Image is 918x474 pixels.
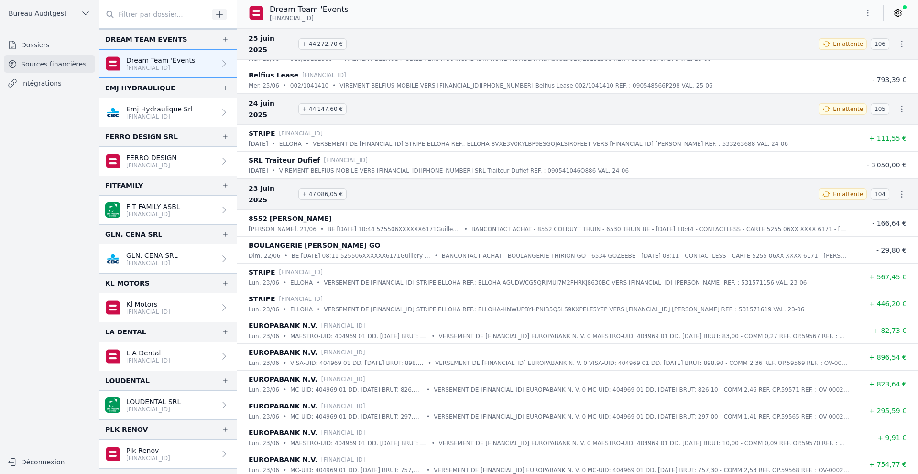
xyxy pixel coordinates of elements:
[105,397,120,413] img: BNP_BE_BUSINESS_GEBABEBB.png
[872,76,907,84] span: - 793,39 €
[431,439,435,448] div: •
[249,213,332,224] p: 8552 [PERSON_NAME]
[321,348,365,357] p: [FINANCIAL_ID]
[249,139,268,149] p: [DATE]
[298,188,347,200] span: + 47 086,05 €
[126,251,178,260] p: GLN. CENA SRL
[298,38,347,50] span: + 44 272,70 €
[866,161,907,169] span: - 3 050,00 €
[126,446,170,455] p: Plk Renov
[290,81,328,90] p: 002/1041410
[249,240,380,251] p: BOULANGERIE [PERSON_NAME] GO
[249,374,317,385] p: EUROPABANK N.V.
[249,98,295,121] span: 24 juin 2025
[272,166,275,176] div: •
[126,210,180,218] p: [FINANCIAL_ID]
[272,139,275,149] div: •
[279,166,629,176] p: VIREMENT BELFIUS MOBILE VERS [FINANCIAL_ID][PHONE_NUMBER] SRL Traiteur Dufief REF. : 090541046O88...
[4,55,95,73] a: Sources financières
[105,349,120,364] img: belfius.png
[99,6,208,23] input: Filtrer par dossier...
[105,105,120,120] img: CBC_CREGBEBB.png
[426,412,430,421] div: •
[869,353,907,361] span: + 896,54 €
[290,305,313,314] p: ELLOHA
[249,454,317,465] p: EUROPABANK N.V.
[876,246,907,254] span: - 29,80 €
[833,190,863,198] span: En attente
[321,321,365,331] p: [FINANCIAL_ID]
[290,358,424,368] p: VISA-UID: 404969 01 DD. [DATE] BRUT: 898,90 - COMM 2,36 REF.OP.59569
[105,277,150,289] div: KL MOTORS
[126,202,180,211] p: FIT FAMILY ASBL
[283,331,286,341] div: •
[328,224,460,234] p: BE [DATE] 10:44 525506XXXXXX6171Guillery [PERSON_NAME]
[4,6,95,21] button: Bureau Auditgest
[249,320,317,331] p: EUROPABANK N.V.
[284,251,287,261] div: •
[283,305,286,314] div: •
[426,385,430,395] div: •
[283,358,286,368] div: •
[279,129,323,138] p: [FINANCIAL_ID]
[126,64,195,72] p: [FINANCIAL_ID]
[833,40,863,48] span: En attente
[438,331,849,341] p: VERSEMENT DE [FINANCIAL_ID] EUROPABANK N. V. 0 MAESTRO-UID: 404969 01 DD. [DATE] BRUT: 83,00 - CO...
[126,55,195,65] p: Dream Team 'Events
[324,305,804,314] p: VERSEMENT DE [FINANCIAL_ID] STRIPE ELLOHA REF.: ELLOHA-HNWUPBYHPNIB5Q5LS9KXPELE5YEP VERS [FINANCI...
[283,81,286,90] div: •
[270,4,349,15] p: Dream Team 'Events
[249,266,275,278] p: STRIPE
[869,407,907,415] span: + 295,59 €
[99,391,237,419] a: LOUDENTAL SRL [FINANCIAL_ID]
[249,128,275,139] p: STRIPE
[249,5,264,21] img: belfius.png
[105,424,148,435] div: PLK RENOV
[126,406,181,413] p: [FINANCIAL_ID]
[869,380,907,388] span: + 823,64 €
[249,278,279,287] p: lun. 23/06
[249,358,279,368] p: lun. 23/06
[249,439,279,448] p: lun. 23/06
[464,224,468,234] div: •
[105,82,175,94] div: EMJ HYDRAULIQUE
[99,147,237,176] a: FERRO DESIGN [FINANCIAL_ID]
[871,103,889,115] span: 105
[249,305,279,314] p: lun. 23/06
[279,267,323,277] p: [FINANCIAL_ID]
[126,299,170,309] p: Kl Motors
[249,81,279,90] p: mer. 25/06
[249,331,279,341] p: lun. 23/06
[434,412,849,421] p: VERSEMENT DE [FINANCIAL_ID] EUROPABANK N. V. 0 MC-UID: 404969 01 DD. [DATE] BRUT: 297,00 - COMM 1...
[431,331,435,341] div: •
[105,33,187,45] div: DREAM TEAM EVENTS
[317,305,320,314] div: •
[442,251,849,261] p: BANCONTACT ACHAT - BOULANGERIE THIRION GO - 6534 GOZEEBE - [DATE] 08:11 - CONTACTLESS - CARTE 525...
[434,385,849,395] p: VERSEMENT DE [FINANCIAL_ID] EUROPABANK N. V. 0 MC-UID: 404969 01 DD. [DATE] BRUT: 826,10 - COMM 2...
[99,49,237,78] a: Dream Team 'Events [FINANCIAL_ID]
[126,104,193,114] p: Emj Hydraulique Srl
[290,331,427,341] p: MAESTRO-UID: 404969 01 DD. [DATE] BRUT: 83,00 - COMM 0,27 REF.OP.59567
[317,278,320,287] div: •
[249,427,317,439] p: EUROPABANK N.V.
[324,155,368,165] p: [FINANCIAL_ID]
[249,412,279,421] p: lun. 23/06
[324,278,807,287] p: VERSEMENT DE [FINANCIAL_ID] STRIPE ELLOHA REF.: ELLOHA-AGUDWCG5QRJMUJ7M2FHRKJ8630BC VERS [FINANCI...
[126,259,178,267] p: [FINANCIAL_ID]
[873,327,907,334] span: + 82,73 €
[290,412,423,421] p: MC-UID: 404969 01 DD. [DATE] BRUT: 297,00 - COMM 1,41 REF.OP.59565
[279,294,323,304] p: [FINANCIAL_ID]
[249,251,280,261] p: dim. 22/06
[249,183,295,206] span: 23 juin 2025
[321,375,365,384] p: [FINANCIAL_ID]
[126,454,170,462] p: [FINANCIAL_ID]
[105,375,150,386] div: LOUDENTAL
[869,134,907,142] span: + 111,55 €
[435,251,438,261] div: •
[126,308,170,316] p: [FINANCIAL_ID]
[105,180,143,191] div: FITFAMILY
[99,98,237,127] a: Emj Hydraulique Srl [FINANCIAL_ID]
[99,196,237,224] a: FIT FAMILY ASBL [FINANCIAL_ID]
[249,400,317,412] p: EUROPABANK N.V.
[869,273,907,281] span: + 567,45 €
